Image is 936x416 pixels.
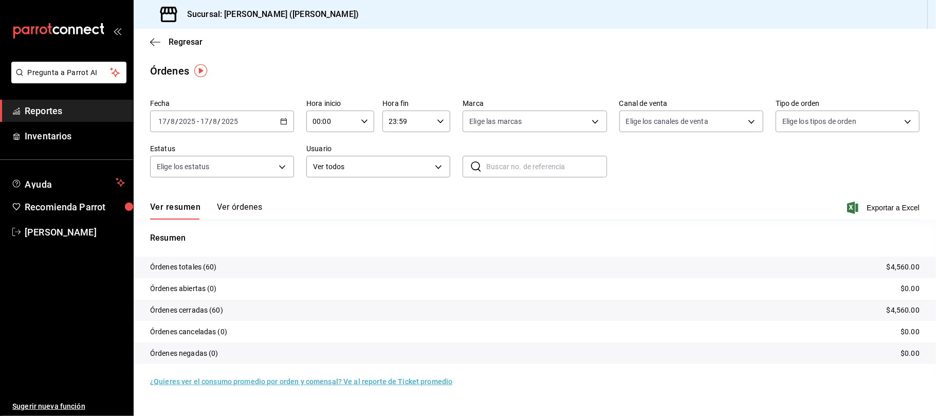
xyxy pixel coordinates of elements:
span: / [175,117,178,125]
input: -- [200,117,209,125]
label: Hora inicio [306,100,374,107]
p: $0.00 [901,348,920,359]
span: Sugerir nueva función [12,401,125,412]
span: Ver todos [313,161,431,172]
input: -- [213,117,218,125]
p: $4,560.00 [887,305,920,316]
input: ---- [221,117,238,125]
input: Buscar no. de referencia [486,156,607,177]
p: Órdenes canceladas (0) [150,327,227,337]
p: Órdenes cerradas (60) [150,305,223,316]
button: Pregunta a Parrot AI [11,62,126,83]
span: / [218,117,221,125]
button: Ver órdenes [217,202,262,220]
button: Regresar [150,37,203,47]
p: Órdenes abiertas (0) [150,283,217,294]
span: [PERSON_NAME] [25,225,125,239]
input: -- [158,117,167,125]
span: Elige las marcas [469,116,522,126]
span: Elige los estatus [157,161,209,172]
span: / [167,117,170,125]
span: Pregunta a Parrot AI [28,67,111,78]
p: Resumen [150,232,920,244]
h3: Sucursal: [PERSON_NAME] ([PERSON_NAME]) [179,8,359,21]
label: Marca [463,100,607,107]
span: Elige los tipos de orden [782,116,856,126]
span: Reportes [25,104,125,118]
label: Fecha [150,100,294,107]
label: Usuario [306,146,450,153]
p: Órdenes negadas (0) [150,348,218,359]
label: Estatus [150,146,294,153]
span: / [209,117,212,125]
p: $0.00 [901,283,920,294]
span: Inventarios [25,129,125,143]
button: open_drawer_menu [113,27,121,35]
input: ---- [178,117,196,125]
a: ¿Quieres ver el consumo promedio por orden y comensal? Ve al reporte de Ticket promedio [150,377,452,386]
p: $4,560.00 [887,262,920,273]
input: -- [170,117,175,125]
button: Exportar a Excel [849,202,920,214]
span: Recomienda Parrot [25,200,125,214]
div: navigation tabs [150,202,262,220]
span: Elige los canales de venta [626,116,708,126]
label: Hora fin [382,100,450,107]
img: Tooltip marker [194,64,207,77]
span: Regresar [169,37,203,47]
label: Tipo de orden [776,100,920,107]
p: Órdenes totales (60) [150,262,217,273]
a: Pregunta a Parrot AI [7,75,126,85]
span: Ayuda [25,176,112,189]
label: Canal de venta [619,100,763,107]
div: Órdenes [150,63,189,79]
p: $0.00 [901,327,920,337]
span: - [197,117,199,125]
button: Ver resumen [150,202,200,220]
